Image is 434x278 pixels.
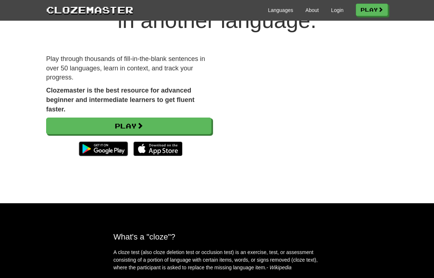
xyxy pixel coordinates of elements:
strong: Clozemaster is the best resource for advanced beginner and intermediate learners to get fluent fa... [46,87,194,113]
img: Get it on Google Play [75,138,132,160]
a: Play [356,4,388,16]
a: About [305,7,319,14]
a: Play [46,118,212,134]
a: Login [331,7,343,14]
em: - Wikipedia [266,265,292,270]
a: Languages [268,7,293,14]
p: Play through thousands of fill-in-the-blank sentences in over 50 languages, learn in context, and... [46,54,212,82]
img: Download_on_the_App_Store_Badge_US-UK_135x40-25178aeef6eb6b83b96f5f2d004eda3bffbb37122de64afbaef7... [133,142,182,156]
a: Clozemaster [46,3,133,16]
p: A cloze test (also cloze deletion test or occlusion test) is an exercise, test, or assessment con... [113,249,321,271]
h2: What's a "cloze"? [113,232,321,241]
